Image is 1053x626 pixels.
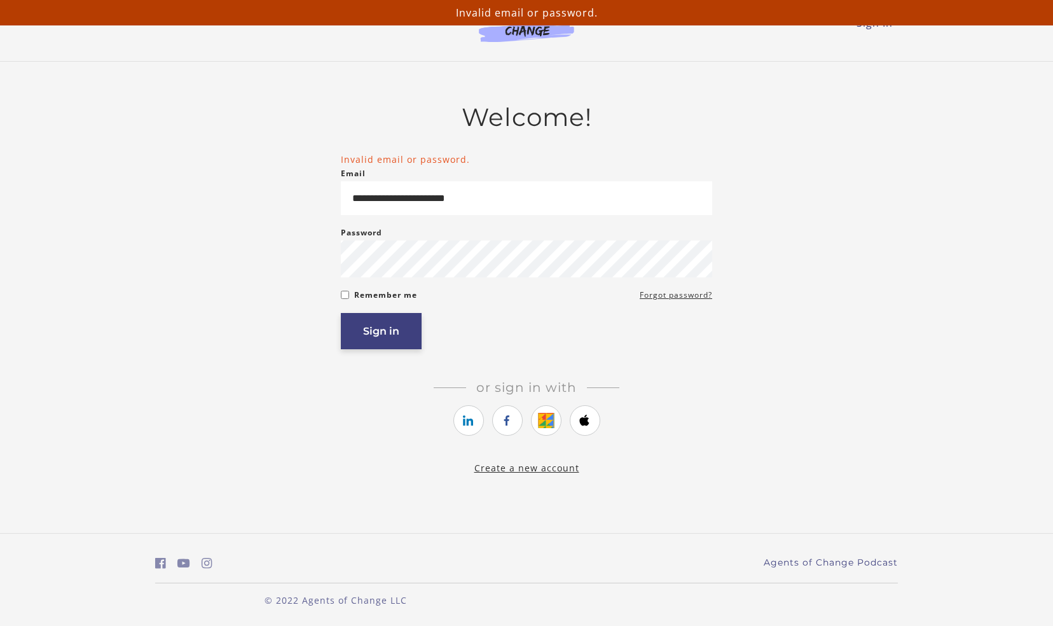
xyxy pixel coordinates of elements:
[341,313,422,349] button: Sign in
[466,380,587,395] span: Or sign in with
[155,594,516,607] p: © 2022 Agents of Change LLC
[640,288,712,303] a: Forgot password?
[341,102,712,132] h2: Welcome!
[492,405,523,436] a: https://courses.thinkific.com/users/auth/facebook?ss%5Breferral%5D=&ss%5Buser_return_to%5D=&ss%5B...
[341,153,712,166] li: Invalid email or password.
[354,288,417,303] label: Remember me
[341,166,366,181] label: Email
[453,405,484,436] a: https://courses.thinkific.com/users/auth/linkedin?ss%5Breferral%5D=&ss%5Buser_return_to%5D=&ss%5B...
[155,557,166,569] i: https://www.facebook.com/groups/aswbtestprep (Open in a new window)
[202,554,212,573] a: https://www.instagram.com/agentsofchangeprep/ (Open in a new window)
[764,556,898,569] a: Agents of Change Podcast
[202,557,212,569] i: https://www.instagram.com/agentsofchangeprep/ (Open in a new window)
[177,557,190,569] i: https://www.youtube.com/c/AgentsofChangeTestPrepbyMeaganMitchell (Open in a new window)
[474,462,579,474] a: Create a new account
[177,554,190,573] a: https://www.youtube.com/c/AgentsofChangeTestPrepbyMeaganMitchell (Open in a new window)
[570,405,600,436] a: https://courses.thinkific.com/users/auth/apple?ss%5Breferral%5D=&ss%5Buser_return_to%5D=&ss%5Bvis...
[155,554,166,573] a: https://www.facebook.com/groups/aswbtestprep (Open in a new window)
[531,405,561,436] a: https://courses.thinkific.com/users/auth/google?ss%5Breferral%5D=&ss%5Buser_return_to%5D=&ss%5Bvi...
[341,225,382,240] label: Password
[465,13,588,42] img: Agents of Change Logo
[5,5,1048,20] p: Invalid email or password.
